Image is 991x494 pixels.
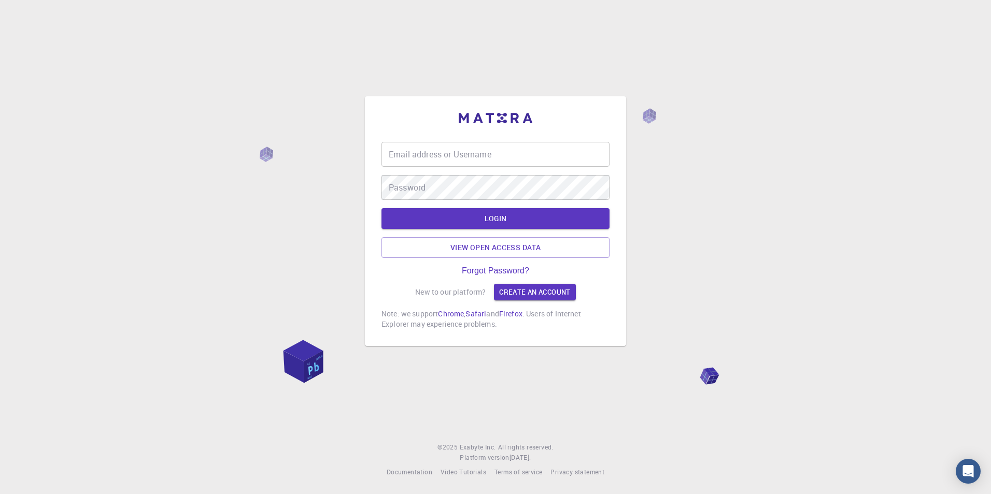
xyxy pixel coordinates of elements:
[438,309,464,318] a: Chrome
[387,467,432,477] a: Documentation
[499,309,522,318] a: Firefox
[509,453,531,461] span: [DATE] .
[498,442,554,453] span: All rights reserved.
[494,468,542,476] span: Terms of service
[441,467,486,477] a: Video Tutorials
[381,237,610,258] a: View open access data
[550,468,604,476] span: Privacy statement
[460,453,509,463] span: Platform version
[460,442,496,453] a: Exabyte Inc.
[441,468,486,476] span: Video Tutorials
[550,467,604,477] a: Privacy statement
[381,309,610,329] p: Note: we support , and . Users of Internet Explorer may experience problems.
[956,459,981,484] div: Open Intercom Messenger
[509,453,531,463] a: [DATE].
[494,467,542,477] a: Terms of service
[437,442,459,453] span: © 2025
[381,208,610,229] button: LOGIN
[465,309,486,318] a: Safari
[460,443,496,451] span: Exabyte Inc.
[387,468,432,476] span: Documentation
[415,287,486,297] p: New to our platform?
[462,266,529,275] a: Forgot Password?
[494,284,575,300] a: Create an account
